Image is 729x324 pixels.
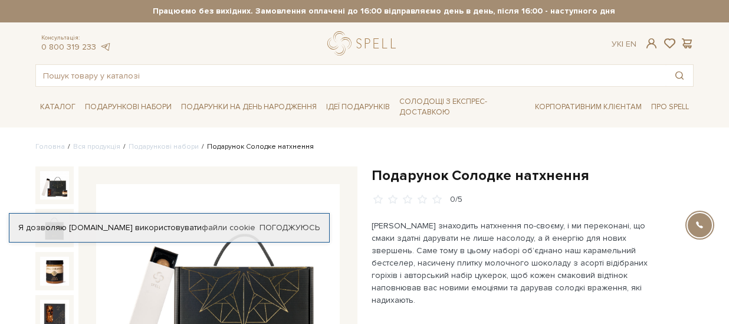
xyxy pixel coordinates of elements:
span: | [622,39,623,49]
span: Консультація: [41,34,111,42]
div: Я дозволяю [DOMAIN_NAME] використовувати [9,222,329,233]
a: Подарункові набори [80,98,176,116]
a: Каталог [35,98,80,116]
a: Про Spell [646,98,694,116]
img: Подарунок Солодке натхнення [40,257,69,286]
a: logo [327,31,401,55]
a: 0 800 319 233 [41,42,96,52]
a: Погоджуюсь [260,222,320,233]
a: файли cookie [202,222,255,233]
div: 0/5 [450,194,462,205]
a: Головна [35,142,65,151]
div: Ук [612,39,636,50]
li: Подарунок Солодке натхнення [199,142,314,152]
h1: Подарунок Солодке натхнення [372,166,694,185]
img: Подарунок Солодке натхнення [40,171,69,200]
a: Подарункові набори [129,142,199,151]
input: Пошук товару у каталозі [36,65,666,86]
p: [PERSON_NAME] знаходить натхнення по-своєму, і ми переконані, що смаки здатні дарувати не лише на... [372,220,648,306]
a: Солодощі з експрес-доставкою [395,91,530,122]
a: Корпоративним клієнтам [530,98,646,116]
a: Вся продукція [73,142,120,151]
a: En [626,39,636,49]
a: Подарунки на День народження [176,98,321,116]
a: telegram [99,42,111,52]
a: Ідеї подарунків [321,98,395,116]
button: Пошук товару у каталозі [666,65,693,86]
